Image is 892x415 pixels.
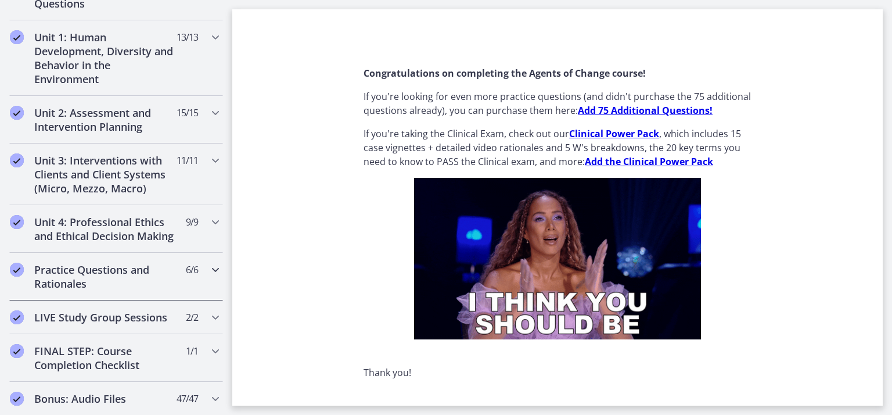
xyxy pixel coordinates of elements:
span: 9 / 9 [186,215,198,229]
p: Thank you! [364,366,751,380]
img: giphy.gif [414,178,701,339]
i: Completed [10,344,24,358]
strong: Congratulations on completing the Agents of Change course! [364,67,646,80]
p: If you're taking the Clinical Exam, check out our , which includes 15 case vignettes + detailed v... [364,127,751,169]
i: Completed [10,30,24,44]
h2: Unit 1: Human Development, Diversity and Behavior in the Environment [34,30,176,86]
span: 6 / 6 [186,263,198,277]
i: Completed [10,310,24,324]
span: 47 / 47 [177,392,198,406]
span: 1 / 1 [186,344,198,358]
h2: Unit 4: Professional Ethics and Ethical Decision Making [34,215,176,243]
span: 11 / 11 [177,153,198,167]
h2: FINAL STEP: Course Completion Checklist [34,344,176,372]
a: Add 75 Additional Questions! [578,104,713,117]
a: Clinical Power Pack [569,127,659,140]
i: Completed [10,153,24,167]
span: 2 / 2 [186,310,198,324]
p: If you're looking for even more practice questions (and didn't purchase the 75 additional questio... [364,90,751,117]
h2: Practice Questions and Rationales [34,263,176,291]
i: Completed [10,106,24,120]
span: 15 / 15 [177,106,198,120]
h2: Bonus: Audio Files [34,392,176,406]
i: Completed [10,392,24,406]
h2: LIVE Study Group Sessions [34,310,176,324]
i: Completed [10,215,24,229]
h2: Unit 2: Assessment and Intervention Planning [34,106,176,134]
i: Completed [10,263,24,277]
a: Add the Clinical Power Pack [585,155,713,168]
h2: Unit 3: Interventions with Clients and Client Systems (Micro, Mezzo, Macro) [34,153,176,195]
span: 13 / 13 [177,30,198,44]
